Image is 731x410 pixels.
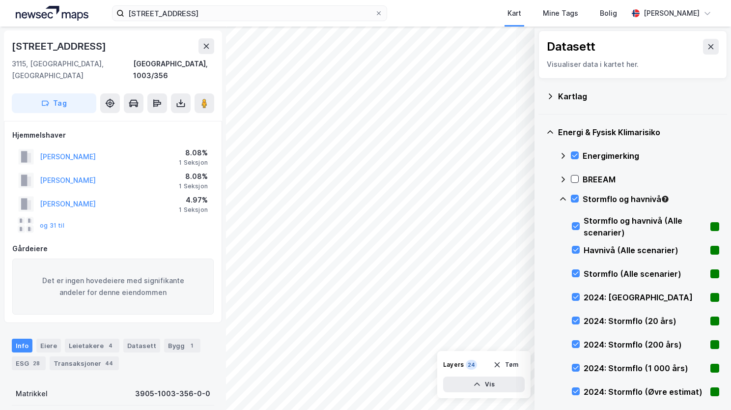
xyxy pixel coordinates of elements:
div: 2024: Stormflo (20 års) [584,315,706,327]
div: 1 Seksjon [179,159,208,167]
div: 24 [466,360,477,370]
div: Layers [443,361,464,369]
div: Energi & Fysisk Klimarisiko [558,126,719,138]
div: 4.97% [179,194,208,206]
div: 2024: Stormflo (200 års) [584,339,706,351]
div: 3905-1003-356-0-0 [135,388,210,400]
div: Havnivå (Alle scenarier) [584,244,706,256]
div: Stormflo og havnivå (Alle scenarier) [584,215,706,238]
div: 8.08% [179,171,208,182]
div: Matrikkel [16,388,48,400]
div: Bygg [164,339,200,352]
div: Kart [507,7,521,19]
div: 3115, [GEOGRAPHIC_DATA], [GEOGRAPHIC_DATA] [12,58,133,82]
div: Datasett [547,39,595,55]
div: [GEOGRAPHIC_DATA], 1003/356 [133,58,214,82]
div: Stormflo (Alle scenarier) [584,268,706,280]
div: Bolig [600,7,617,19]
div: 1 Seksjon [179,182,208,190]
div: Datasett [123,339,160,352]
div: 2024: [GEOGRAPHIC_DATA] [584,292,706,303]
button: Tøm [487,357,525,373]
button: Tag [12,93,96,113]
div: 28 [31,358,42,368]
div: 44 [103,358,115,368]
div: 8.08% [179,147,208,159]
div: 1 [187,341,197,351]
div: Visualiser data i kartet her. [547,59,719,70]
div: [STREET_ADDRESS] [12,38,108,54]
div: 1 Seksjon [179,206,208,214]
div: Leietakere [65,339,119,352]
div: Tooltip anchor [661,195,670,204]
div: ESG [12,356,46,370]
div: Kartlag [558,90,719,102]
div: 4 [106,341,115,351]
div: 2024: Stormflo (1 000 års) [584,362,706,374]
div: [PERSON_NAME] [644,7,700,19]
div: Gårdeiere [12,243,214,255]
div: Mine Tags [543,7,578,19]
div: Stormflo og havnivå [583,193,719,205]
div: Energimerking [583,150,719,162]
div: Transaksjoner [50,356,119,370]
iframe: Chat Widget [682,363,731,410]
div: Info [12,339,32,352]
input: Søk på adresse, matrikkel, gårdeiere, leietakere eller personer [124,6,375,21]
button: Vis [443,377,525,392]
div: Hjemmelshaver [12,129,214,141]
div: Det er ingen hovedeiere med signifikante andeler for denne eiendommen [12,259,214,315]
div: Eiere [36,339,61,352]
div: 2024: Stormflo (Øvre estimat) [584,386,706,398]
img: logo.a4113a55bc3d86da70a041830d287a7e.svg [16,6,88,21]
div: BREEAM [583,174,719,185]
